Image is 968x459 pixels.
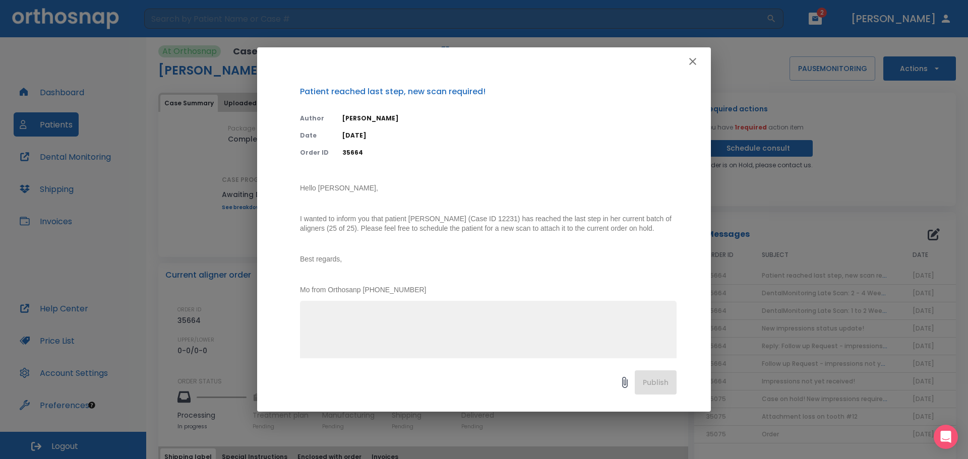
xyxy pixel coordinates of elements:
[342,114,677,123] p: [PERSON_NAME]
[342,131,677,140] p: [DATE]
[300,86,677,98] p: Patient reached last step, new scan required!
[300,184,378,192] span: Hello [PERSON_NAME],
[300,215,674,232] span: I wanted to inform you that patient [PERSON_NAME] (Case ID 12231) has reached the last step in he...
[300,255,342,263] span: Best regards,
[300,114,330,123] p: Author
[300,131,330,140] p: Date
[342,148,677,157] p: 35664
[300,148,330,157] p: Order ID
[934,425,958,449] div: Open Intercom Messenger
[300,286,427,294] span: Mo from Orthosanp [PHONE_NUMBER]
